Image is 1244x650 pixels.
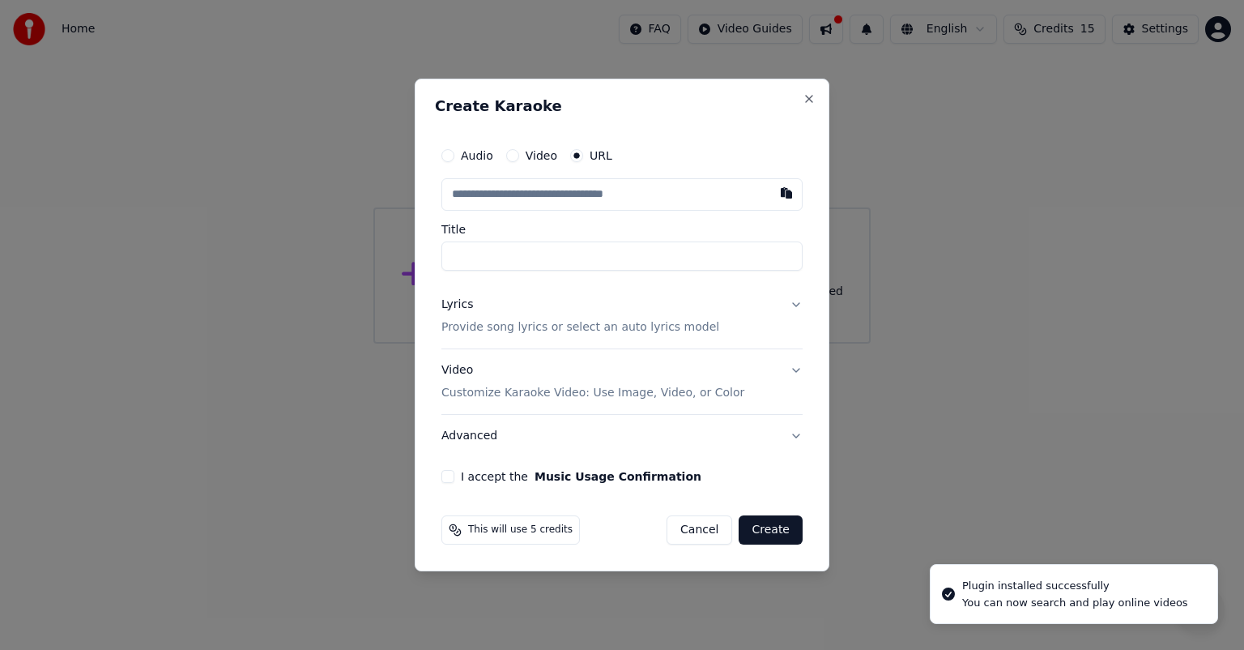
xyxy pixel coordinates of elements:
label: Video [526,150,557,161]
label: Title [441,224,803,235]
label: Audio [461,150,493,161]
button: Cancel [667,515,732,545]
button: LyricsProvide song lyrics or select an auto lyrics model [441,284,803,349]
h2: Create Karaoke [435,99,809,113]
label: I accept the [461,471,701,482]
div: Lyrics [441,297,473,313]
span: This will use 5 credits [468,524,573,537]
p: Customize Karaoke Video: Use Image, Video, or Color [441,385,744,401]
button: Create [739,515,803,545]
p: Provide song lyrics or select an auto lyrics model [441,319,719,336]
button: I accept the [535,471,701,482]
button: VideoCustomize Karaoke Video: Use Image, Video, or Color [441,349,803,414]
button: Advanced [441,415,803,457]
label: URL [590,150,612,161]
div: Video [441,362,744,401]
